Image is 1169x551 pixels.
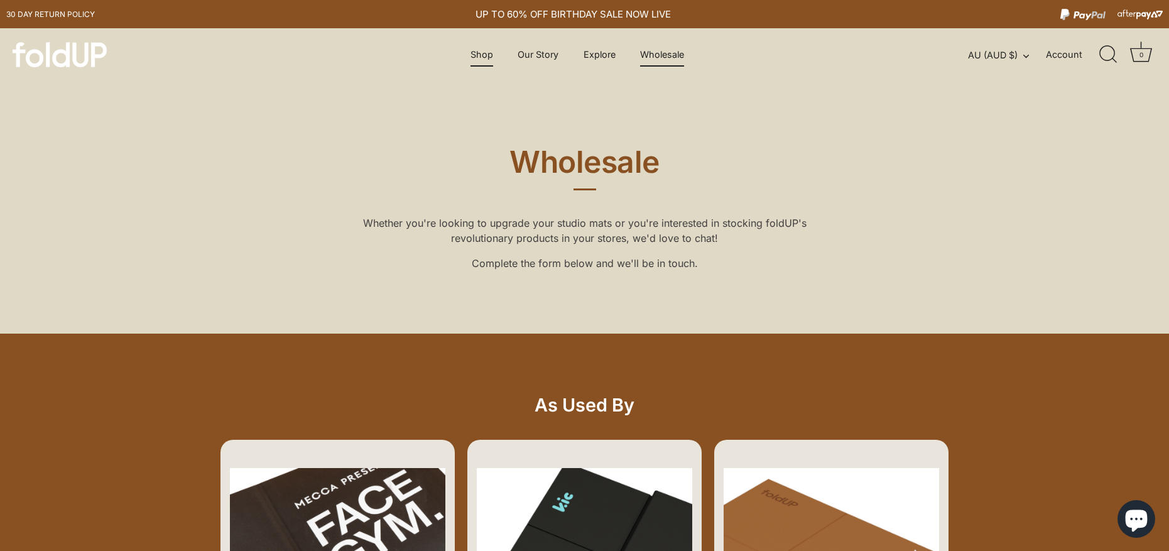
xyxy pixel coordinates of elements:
[629,43,695,67] a: Wholesale
[1135,48,1148,61] div: 0
[968,50,1043,61] button: AU (AUD $)
[1128,41,1155,68] a: Cart
[349,256,820,271] p: Complete the form below and we'll be in touch.
[507,43,570,67] a: Our Story
[535,396,634,415] h2: As Used By
[439,43,715,67] div: Primary navigation
[1114,500,1159,541] inbox-online-store-chat: Shopify online store chat
[349,215,820,246] p: Whether you're looking to upgrade your studio mats or you're interested in stocking foldUP's revo...
[6,7,95,22] a: 30 day Return policy
[1046,47,1104,62] a: Account
[1095,41,1123,68] a: Search
[572,43,626,67] a: Explore
[459,43,504,67] a: Shop
[349,143,820,190] h2: Wholesale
